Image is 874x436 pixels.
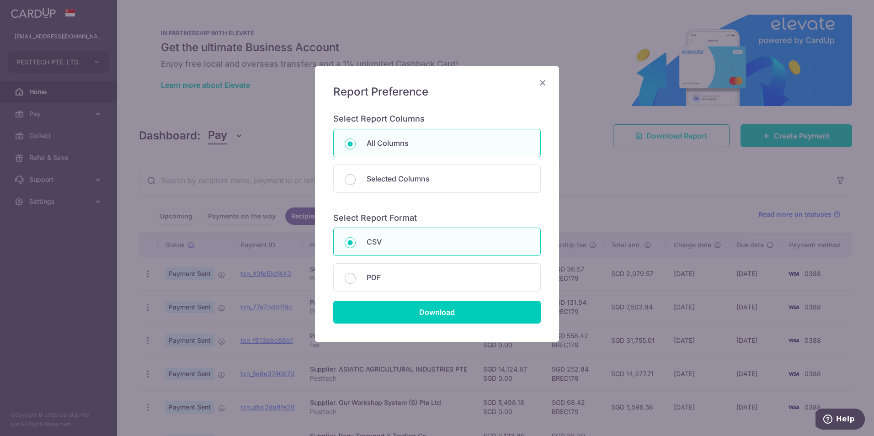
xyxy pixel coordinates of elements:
[21,6,39,15] span: Help
[333,301,541,324] input: Download
[333,213,541,223] h6: Select Report Format
[367,138,529,149] p: All Columns
[815,409,865,431] iframe: Opens a widget where you can find more information
[333,85,541,99] h5: Report Preference
[537,77,548,88] button: Close
[333,114,541,124] h6: Select Report Columns
[367,272,529,283] p: PDF
[367,236,529,247] p: CSV
[367,173,529,184] p: Selected Columns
